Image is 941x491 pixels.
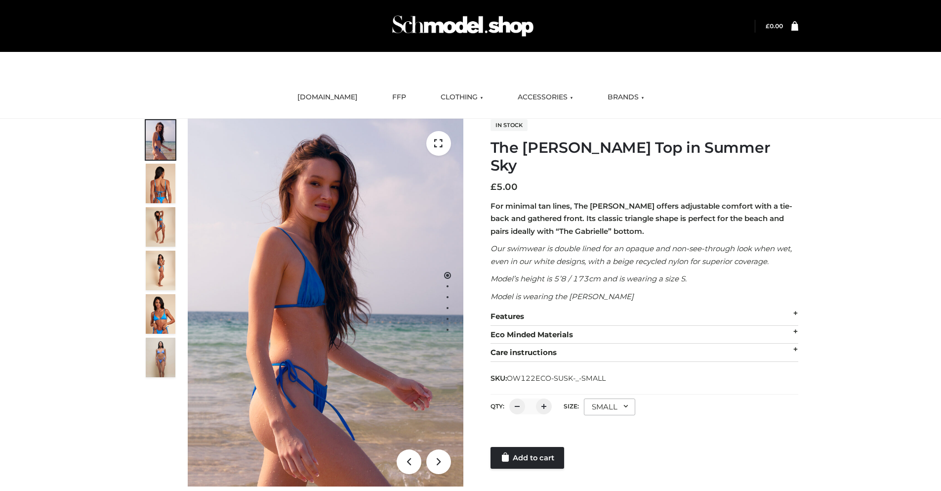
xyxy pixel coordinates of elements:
[491,181,496,192] span: £
[491,139,798,175] h1: The [PERSON_NAME] Top in Summer Sky
[600,87,652,108] a: BRANDS
[507,374,606,383] span: OW122ECO-SUSK-_-SMALL
[491,402,504,410] label: QTY:
[491,344,798,362] div: Care instructions
[491,119,528,131] span: In stock
[491,201,792,236] strong: For minimal tan lines, The [PERSON_NAME] offers adjustable comfort with a tie-back and gathered f...
[389,6,537,45] img: Schmodel Admin 964
[146,207,175,247] img: 4.Alex-top_CN-1-1-2.jpg
[766,22,783,30] bdi: 0.00
[385,87,413,108] a: FFP
[290,87,365,108] a: [DOMAIN_NAME]
[146,120,175,160] img: 1.Alex-top_SS-1_4464b1e7-c2c9-4e4b-a62c-58381cd673c0-1.jpg
[433,87,491,108] a: CLOTHING
[491,326,798,344] div: Eco Minded Materials
[491,244,792,266] em: Our swimwear is double lined for an opaque and non-see-through look when wet, even in our white d...
[146,294,175,334] img: 2.Alex-top_CN-1-1-2.jpg
[491,292,634,301] em: Model is wearing the [PERSON_NAME]
[491,447,564,469] a: Add to cart
[146,338,175,377] img: SSVC.jpg
[766,22,770,30] span: £
[146,251,175,290] img: 3.Alex-top_CN-1-1-2.jpg
[510,87,580,108] a: ACCESSORIES
[491,274,687,283] em: Model’s height is 5’8 / 173cm and is wearing a size S.
[491,181,518,192] bdi: 5.00
[491,308,798,326] div: Features
[564,402,579,410] label: Size:
[146,164,175,203] img: 5.Alex-top_CN-1-1_1-1.jpg
[584,399,635,415] div: SMALL
[766,22,783,30] a: £0.00
[491,372,607,384] span: SKU:
[188,119,463,487] img: 1.Alex-top_SS-1_4464b1e7-c2c9-4e4b-a62c-58381cd673c0 (1)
